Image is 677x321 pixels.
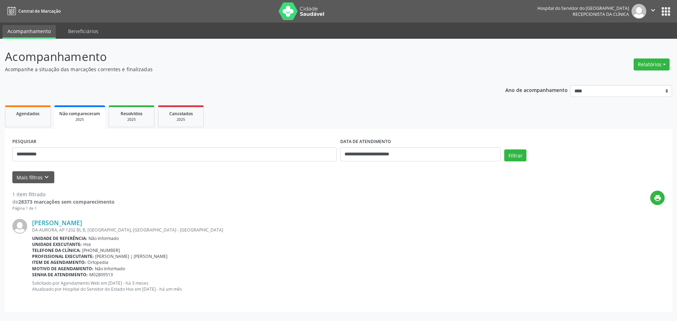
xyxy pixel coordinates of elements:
[654,194,661,202] i: print
[32,241,82,247] b: Unidade executante:
[12,219,27,234] img: img
[43,173,50,181] i: keyboard_arrow_down
[32,280,665,292] p: Solicitado por Agendamento Web em [DATE] - há 3 meses Atualizado por Hospital do Servidor do Esta...
[32,219,82,227] a: [PERSON_NAME]
[32,235,87,241] b: Unidade de referência:
[83,241,91,247] span: Hse
[32,266,93,272] b: Motivo de agendamento:
[32,259,86,265] b: Item de agendamento:
[5,66,472,73] p: Acompanhe a situação das marcações correntes e finalizadas
[32,272,88,278] b: Senha de atendimento:
[163,117,199,122] div: 2025
[16,111,39,117] span: Agendados
[649,6,657,14] i: 
[573,11,629,17] span: Recepcionista da clínica
[504,149,526,161] button: Filtrar
[114,117,149,122] div: 2025
[18,8,61,14] span: Central de Marcação
[632,4,646,19] img: img
[505,85,568,94] p: Ano de acompanhamento
[63,25,103,37] a: Beneficiários
[95,266,125,272] span: Não informado
[12,198,115,205] div: de
[121,111,142,117] span: Resolvidos
[89,235,119,241] span: Não informado
[646,4,660,19] button: 
[650,191,665,205] button: print
[2,25,56,39] a: Acompanhamento
[634,58,670,70] button: Relatórios
[87,259,108,265] span: Ortopedia
[18,198,115,205] strong: 28373 marcações sem comparecimento
[537,5,629,11] div: Hospital do Servidor do [GEOGRAPHIC_DATA]
[5,5,61,17] a: Central de Marcação
[660,5,672,18] button: apps
[169,111,193,117] span: Cancelados
[95,253,167,259] span: [PERSON_NAME] | [PERSON_NAME]
[89,272,113,278] span: M02809513
[59,117,100,122] div: 2025
[59,111,100,117] span: Não compareceram
[12,191,115,198] div: 1 item filtrado
[32,227,665,233] div: DA AURORA, AP 1202 BL B, [GEOGRAPHIC_DATA], [GEOGRAPHIC_DATA] - [GEOGRAPHIC_DATA]
[12,171,54,184] button: Mais filtroskeyboard_arrow_down
[340,136,391,147] label: DATA DE ATENDIMENTO
[12,136,36,147] label: PESQUISAR
[5,48,472,66] p: Acompanhamento
[32,247,81,253] b: Telefone da clínica:
[12,205,115,211] div: Página 1 de 1
[32,253,94,259] b: Profissional executante:
[82,247,120,253] span: [PHONE_NUMBER]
